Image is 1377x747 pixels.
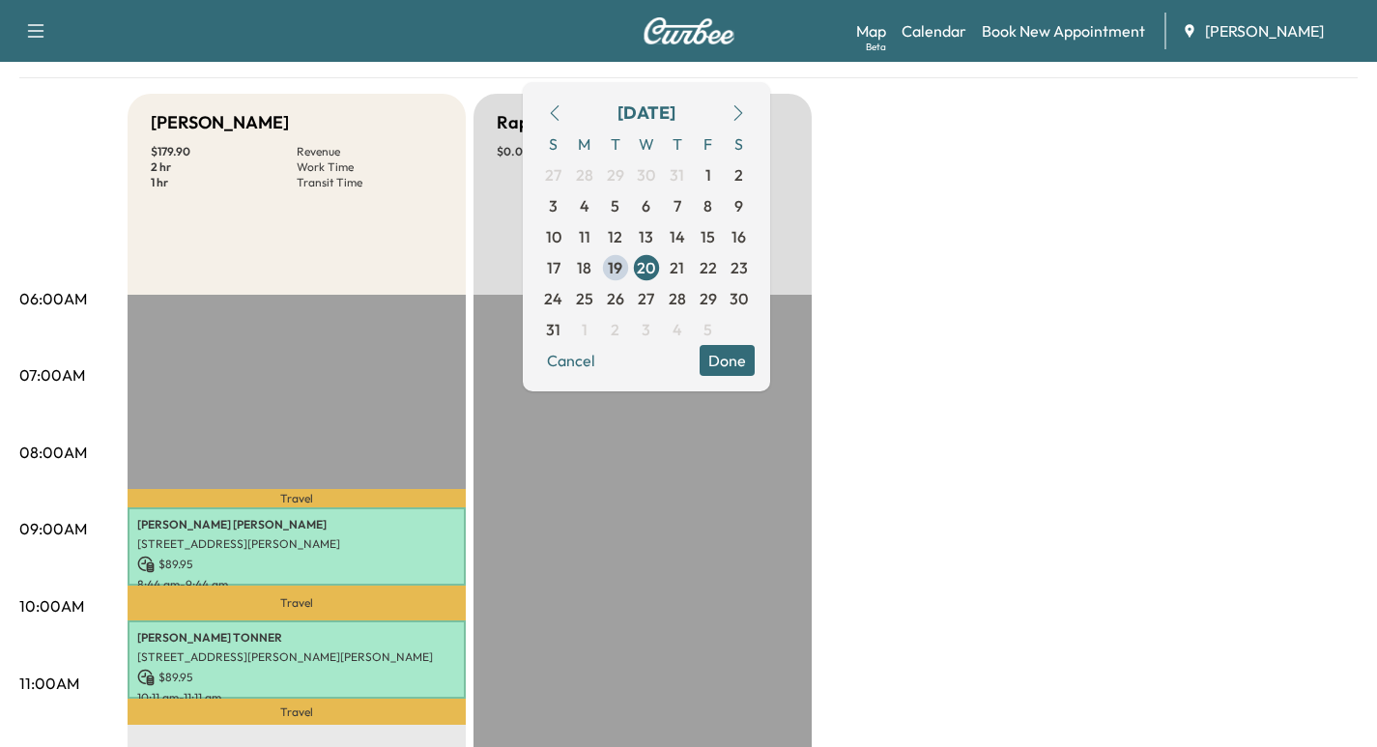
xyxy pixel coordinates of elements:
span: 26 [607,287,624,310]
span: 15 [701,225,715,248]
span: 20 [637,256,655,279]
span: 24 [544,287,562,310]
p: Revenue [297,144,443,159]
p: $ 0.00 [497,144,643,159]
span: 25 [576,287,593,310]
span: 3 [549,194,558,217]
span: 7 [674,194,681,217]
p: $ 89.95 [137,556,456,573]
div: Beta [866,40,886,54]
div: [DATE] [617,100,675,127]
p: [STREET_ADDRESS][PERSON_NAME] [137,536,456,552]
p: [PERSON_NAME] TONNER [137,630,456,646]
img: Curbee Logo [643,17,735,44]
span: 22 [700,256,717,279]
span: 17 [547,256,560,279]
p: Travel [128,699,466,725]
span: 27 [638,287,654,310]
span: W [631,129,662,159]
span: 31 [670,163,684,187]
button: Cancel [538,345,604,376]
span: S [538,129,569,159]
p: 06:00AM [19,287,87,310]
span: 30 [730,287,748,310]
span: 30 [637,163,655,187]
p: 2 hr [151,159,297,175]
p: $ 89.95 [137,669,456,686]
button: Done [700,345,755,376]
span: 14 [670,225,685,248]
p: [STREET_ADDRESS][PERSON_NAME][PERSON_NAME] [137,649,456,665]
span: F [693,129,724,159]
p: 10:00AM [19,594,84,618]
p: Transit Time [297,175,443,190]
p: 09:00AM [19,517,87,540]
span: 11 [579,225,590,248]
span: 29 [700,287,717,310]
p: 08:00AM [19,441,87,464]
span: [PERSON_NAME] [1205,19,1324,43]
p: Travel [128,489,466,507]
p: 10:11 am - 11:11 am [137,690,456,705]
span: 13 [639,225,653,248]
a: Calendar [902,19,966,43]
span: 28 [669,287,686,310]
p: 1 hr [151,175,297,190]
span: 3 [642,318,650,341]
span: 12 [608,225,622,248]
p: Travel [128,586,466,620]
span: 29 [607,163,624,187]
span: M [569,129,600,159]
span: T [662,129,693,159]
span: 16 [732,225,746,248]
p: $ 179.90 [151,144,297,159]
span: 1 [582,318,588,341]
span: 28 [576,163,593,187]
span: 5 [703,318,712,341]
span: 6 [642,194,650,217]
h5: [PERSON_NAME] [151,109,289,136]
span: 8 [703,194,712,217]
span: S [724,129,755,159]
a: Book New Appointment [982,19,1145,43]
p: Work Time [297,159,443,175]
span: 4 [673,318,682,341]
p: [PERSON_NAME] [PERSON_NAME] [137,517,456,532]
span: 19 [608,256,622,279]
span: T [600,129,631,159]
span: 9 [734,194,743,217]
span: 31 [546,318,560,341]
span: 2 [734,163,743,187]
span: 1 [705,163,711,187]
span: 18 [577,256,591,279]
span: 23 [731,256,748,279]
p: 8:44 am - 9:44 am [137,577,456,592]
span: 21 [670,256,684,279]
span: 4 [580,194,589,217]
span: 10 [546,225,561,248]
span: 5 [611,194,619,217]
p: 07:00AM [19,363,85,387]
a: MapBeta [856,19,886,43]
span: 27 [545,163,561,187]
p: 11:00AM [19,672,79,695]
span: 2 [611,318,619,341]
h5: Raptor - OFFLINE [497,109,640,136]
